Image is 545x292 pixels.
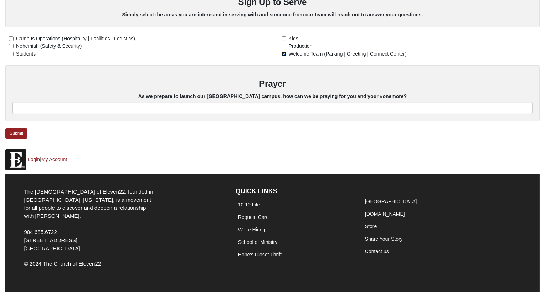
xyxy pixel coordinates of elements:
[9,44,14,48] input: Nehemiah (Safety & Security)
[16,36,135,41] span: Campus Operations (Hospitality | Facilities | Logistics)
[282,44,286,48] input: Production
[238,214,269,220] a: Request Care
[236,188,352,195] h4: QUICK LINKS
[24,261,101,267] span: © 2024 The Church of Eleven22
[238,227,265,232] a: We're Hiring
[238,202,260,208] a: 10:10 Life
[9,36,14,41] input: Campus Operations (Hospitality | Facilities | Logistics)
[282,36,286,41] input: Kids
[365,236,403,242] a: Share Your Story
[16,51,36,57] span: Students
[16,43,82,49] span: Nehemiah (Safety & Security)
[24,245,80,251] span: [GEOGRAPHIC_DATA]
[365,211,405,217] a: [DOMAIN_NAME]
[5,128,27,139] a: Submit
[5,149,26,170] img: Eleven22 logo
[9,52,14,56] input: Students
[289,43,313,49] span: Production
[282,52,286,56] input: Welcome Team (Parking | Greeting | Connect Center)
[289,51,407,57] span: Welcome Team (Parking | Greeting | Connect Center)
[365,224,377,229] a: Store
[238,252,282,257] a: Hope's Closet Thrift
[289,36,298,41] span: Kids
[365,249,389,254] a: Contact us
[12,93,533,99] h5: As we prepare to launch our [GEOGRAPHIC_DATA] campus, how can we be praying for you and your #one...
[365,199,417,204] a: [GEOGRAPHIC_DATA]
[12,12,533,18] h5: Simply select the areas you are interested in serving with and someone from our team will reach o...
[19,188,160,253] div: The [DEMOGRAPHIC_DATA] of Eleven22, founded in [GEOGRAPHIC_DATA], [US_STATE], is a movement for a...
[28,157,40,162] a: Login
[12,79,533,89] h3: Prayer
[238,239,277,245] a: School of Ministry
[5,149,540,170] p: |
[41,157,67,162] a: My Account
